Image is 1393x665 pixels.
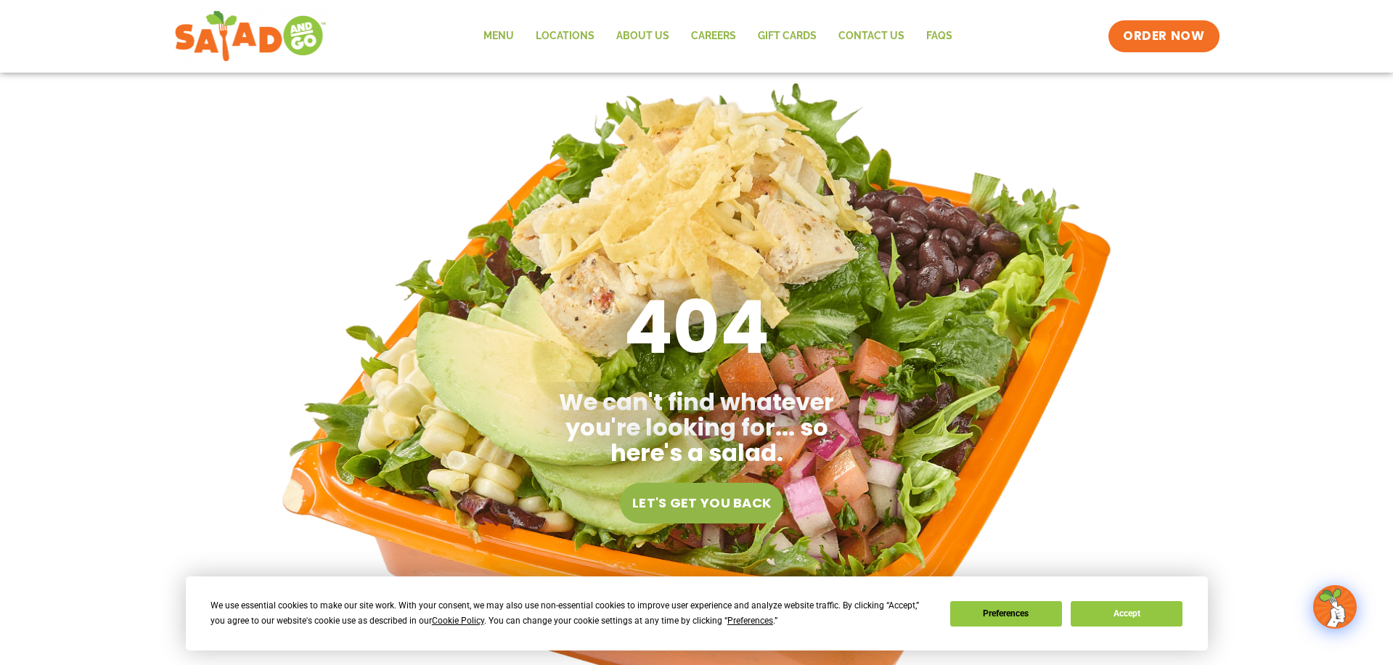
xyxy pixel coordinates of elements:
div: Cookie Consent Prompt [186,576,1208,650]
h1: 404 [523,287,871,367]
span: Preferences [727,616,773,626]
a: Menu [473,20,525,53]
a: Contact Us [828,20,915,53]
span: Cookie Policy [432,616,484,626]
button: Preferences [950,601,1062,627]
div: We use essential cookies to make our site work. With your consent, we may also use non-essential ... [211,598,933,629]
img: new-SAG-logo-768×292 [174,7,327,65]
a: Let's get you back [620,483,783,523]
img: wpChatIcon [1315,587,1355,627]
a: FAQs [915,20,963,53]
a: GIFT CARDS [747,20,828,53]
nav: Menu [473,20,963,53]
a: ORDER NOW [1108,20,1219,52]
span: ORDER NOW [1123,28,1204,45]
span: Let's get you back [632,495,771,511]
a: About Us [605,20,680,53]
button: Accept [1071,601,1182,627]
a: Careers [680,20,747,53]
h2: We can't find whatever you're looking for... so here's a salad. [530,389,864,466]
a: Locations [525,20,605,53]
